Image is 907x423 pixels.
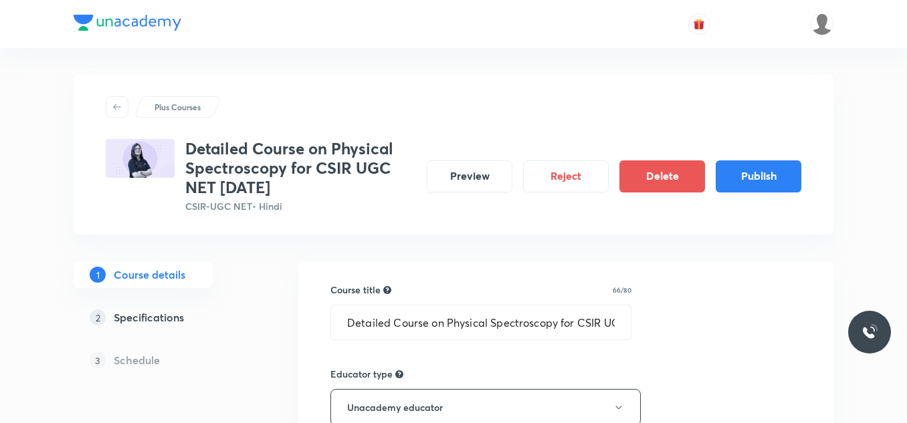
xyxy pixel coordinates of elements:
[90,267,106,283] p: 1
[185,139,416,196] h3: Detailed Course on Physical Spectroscopy for CSIR UGC NET [DATE]
[693,18,705,30] img: avatar
[811,13,833,35] img: roshni
[331,305,631,339] input: A great title is short, clear and descriptive
[383,284,391,296] div: A great title is short, clear and descriptive
[114,267,185,283] h5: Course details
[395,368,403,380] div: Not allowed to edit
[114,309,184,325] h5: Specifications
[90,352,106,368] p: 3
[185,199,416,213] p: CSIR-UGC NET • Hindi
[619,160,705,192] button: Delete
[74,15,181,31] img: Company Logo
[74,304,256,331] a: 2Specifications
[330,367,393,381] h6: Educator type
[862,324,878,340] img: ttu
[114,352,160,368] h5: Schedule
[330,283,381,297] h6: Course title
[90,309,106,325] p: 2
[74,15,181,34] a: Company Logo
[427,160,512,192] button: Preview
[688,13,710,35] button: avatar
[716,160,801,192] button: Publish
[523,160,609,192] button: Reject
[155,101,201,113] p: Plus Courses
[106,139,175,178] img: B90A8335-9EFA-42D8-9224-453F909E3149_plus.png
[613,287,631,293] p: 66/80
